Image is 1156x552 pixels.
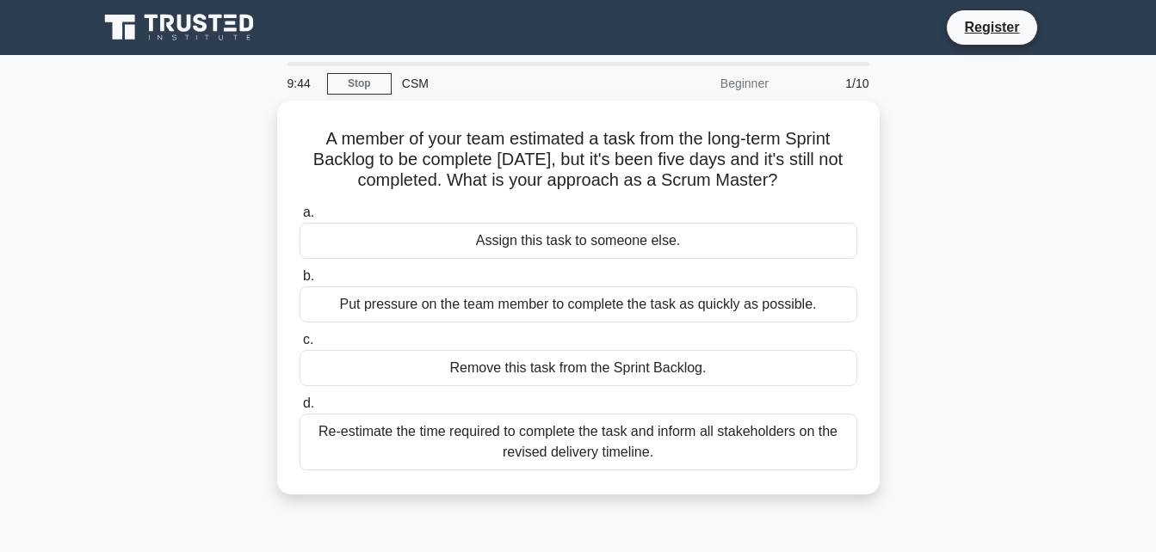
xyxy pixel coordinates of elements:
[300,414,857,470] div: Re-estimate the time required to complete the task and inform all stakeholders on the revised del...
[277,66,327,101] div: 9:44
[300,223,857,259] div: Assign this task to someone else.
[300,350,857,386] div: Remove this task from the Sprint Backlog.
[303,268,314,283] span: b.
[392,66,628,101] div: CSM
[303,205,314,219] span: a.
[954,16,1029,38] a: Register
[628,66,779,101] div: Beginner
[303,332,313,347] span: c.
[327,73,392,95] a: Stop
[300,286,857,322] div: Put pressure on the team member to complete the task as quickly as possible.
[298,128,859,192] h5: A member of your team estimated a task from the long-term Sprint Backlog to be complete [DATE], b...
[303,396,314,410] span: d.
[779,66,880,101] div: 1/10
